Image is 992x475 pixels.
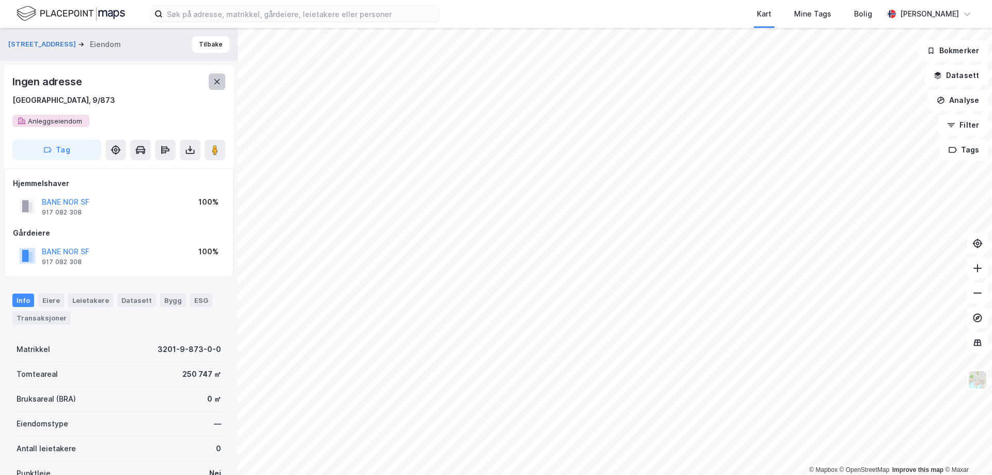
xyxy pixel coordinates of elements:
button: Tag [12,140,101,160]
div: 3201-9-873-0-0 [158,343,221,356]
div: Antall leietakere [17,442,76,455]
a: Improve this map [892,466,943,473]
img: logo.f888ab2527a4732fd821a326f86c7f29.svg [17,5,125,23]
div: Hjemmelshaver [13,177,225,190]
iframe: Chat Widget [940,425,992,475]
button: Datasett [925,65,988,86]
div: Eiere [38,294,64,307]
div: [GEOGRAPHIC_DATA], 9/873 [12,94,115,106]
div: Tomteareal [17,368,58,380]
button: Filter [938,115,988,135]
div: Matrikkel [17,343,50,356]
div: 100% [198,246,219,258]
div: Leietakere [68,294,113,307]
button: Tags [940,140,988,160]
div: ESG [190,294,212,307]
div: Bolig [854,8,872,20]
div: Eiendom [90,38,121,51]
button: Tilbake [192,36,229,53]
div: [PERSON_NAME] [900,8,959,20]
img: Z [968,370,987,390]
div: Bruksareal (BRA) [17,393,76,405]
div: Bygg [160,294,186,307]
div: Ingen adresse [12,73,84,90]
div: — [214,418,221,430]
div: Kart [757,8,771,20]
div: Datasett [117,294,156,307]
div: 917 082 308 [42,258,82,266]
div: Transaksjoner [12,311,71,325]
div: 917 082 308 [42,208,82,217]
a: OpenStreetMap [840,466,890,473]
div: Gårdeiere [13,227,225,239]
button: [STREET_ADDRESS] [8,39,78,50]
input: Søk på adresse, matrikkel, gårdeiere, leietakere eller personer [163,6,439,22]
div: Mine Tags [794,8,831,20]
a: Mapbox [809,466,838,473]
div: Kontrollprogram for chat [940,425,992,475]
div: 100% [198,196,219,208]
button: Analyse [928,90,988,111]
div: Info [12,294,34,307]
div: 0 ㎡ [207,393,221,405]
div: 250 747 ㎡ [182,368,221,380]
div: 0 [216,442,221,455]
div: Eiendomstype [17,418,68,430]
button: Bokmerker [918,40,988,61]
